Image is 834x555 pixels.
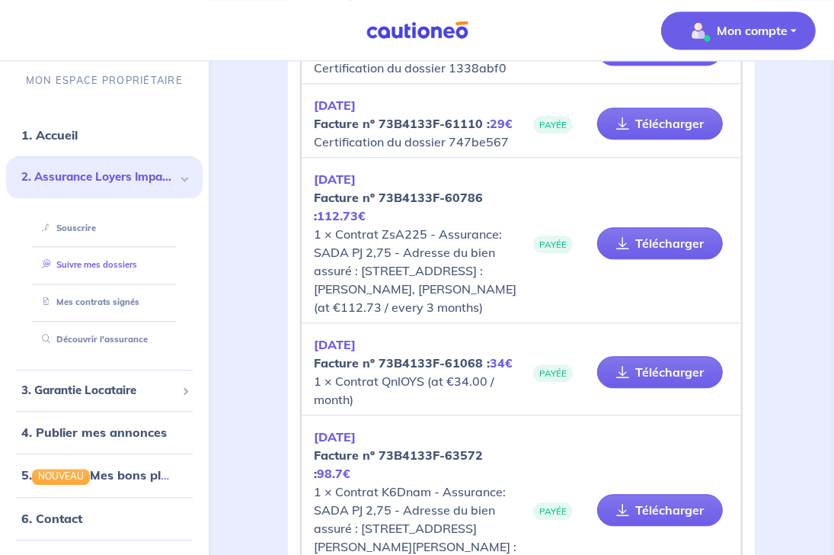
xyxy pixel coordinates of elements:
[597,494,723,526] a: Télécharger
[360,21,475,40] img: Cautioneo
[717,21,788,40] p: Mon compte
[533,116,573,133] span: PAYÉE
[21,468,182,483] a: 5.NOUVEAUMes bons plans
[36,223,96,233] a: Souscrire
[21,383,176,400] span: 3. Garantie Locataire
[6,460,203,491] div: 5.NOUVEAUMes bons plans
[6,503,203,534] div: 6. Contact
[490,116,513,131] em: 29€
[686,18,711,43] img: illu_account_valid_menu.svg
[314,172,356,187] em: [DATE]
[24,253,184,278] div: Suivre mes dossiers
[24,216,184,241] div: Souscrire
[26,74,183,88] p: MON ESPACE PROPRIÉTAIRE
[314,98,356,113] em: [DATE]
[314,448,483,481] strong: Facture nº 73B4133F-63572 :
[597,356,723,388] a: Télécharger
[36,260,137,271] a: Suivre mes dossiers
[597,227,723,259] a: Télécharger
[24,290,184,316] div: Mes contrats signés
[21,169,176,187] span: 2. Assurance Loyers Impayés
[314,335,522,409] p: 1 × Contrat QnlOYS (at €34.00 / month)
[314,429,356,444] em: [DATE]
[36,335,148,345] a: Découvrir l'assurance
[21,511,82,526] a: 6. Contact
[597,107,723,140] a: Télécharger
[21,425,167,441] a: 4. Publier mes annonces
[6,157,203,199] div: 2. Assurance Loyers Impayés
[533,502,573,520] span: PAYÉE
[661,11,816,50] button: illu_account_valid_menu.svgMon compte
[317,208,366,223] em: 112.73€
[6,377,203,406] div: 3. Garantie Locataire
[314,170,522,316] p: 1 × Contrat ZsA225 - Assurance: SADA PJ 2,75 - Adresse du bien assuré : [STREET_ADDRESS] : [PERSO...
[317,466,350,481] em: 98.7€
[314,337,356,352] em: [DATE]
[490,355,513,371] em: 34€
[314,355,513,371] strong: Facture nº 73B4133F-61068 :
[314,190,483,223] strong: Facture nº 73B4133F-60786 :
[533,364,573,382] span: PAYÉE
[21,128,78,143] a: 1. Accueil
[6,120,203,151] div: 1. Accueil
[6,418,203,448] div: 4. Publier mes annonces
[533,236,573,253] span: PAYÉE
[314,116,513,131] strong: Facture nº 73B4133F-61110 :
[36,297,139,308] a: Mes contrats signés
[314,96,522,151] p: Certification du dossier 747be567
[24,328,184,353] div: Découvrir l'assurance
